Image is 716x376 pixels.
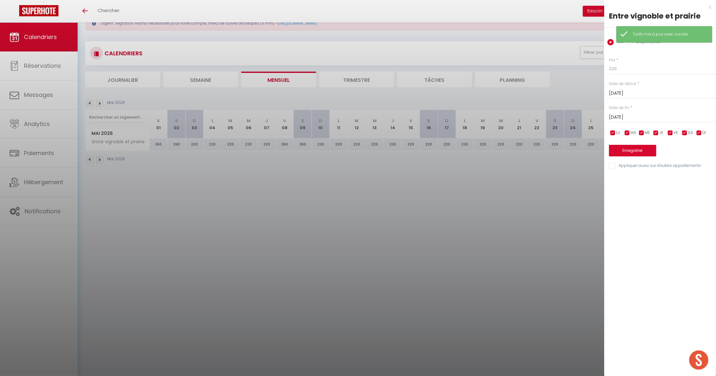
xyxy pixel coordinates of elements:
span: VE [674,130,678,136]
span: SA [688,130,693,136]
span: MA [630,130,636,136]
label: Date de début [609,81,636,87]
label: Prix [609,57,615,63]
label: Date de fin [609,105,629,111]
span: ME [645,130,650,136]
span: DI [702,130,706,136]
div: x [604,3,711,11]
span: LU [616,130,620,136]
label: Prix [614,39,623,46]
div: Ouvrir le chat [689,350,708,370]
span: JE [659,130,663,136]
div: Entre vignoble et prairie [609,11,711,21]
button: Enregistrer [609,145,656,156]
div: Tarifs mis à jour avec succès [633,31,705,37]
